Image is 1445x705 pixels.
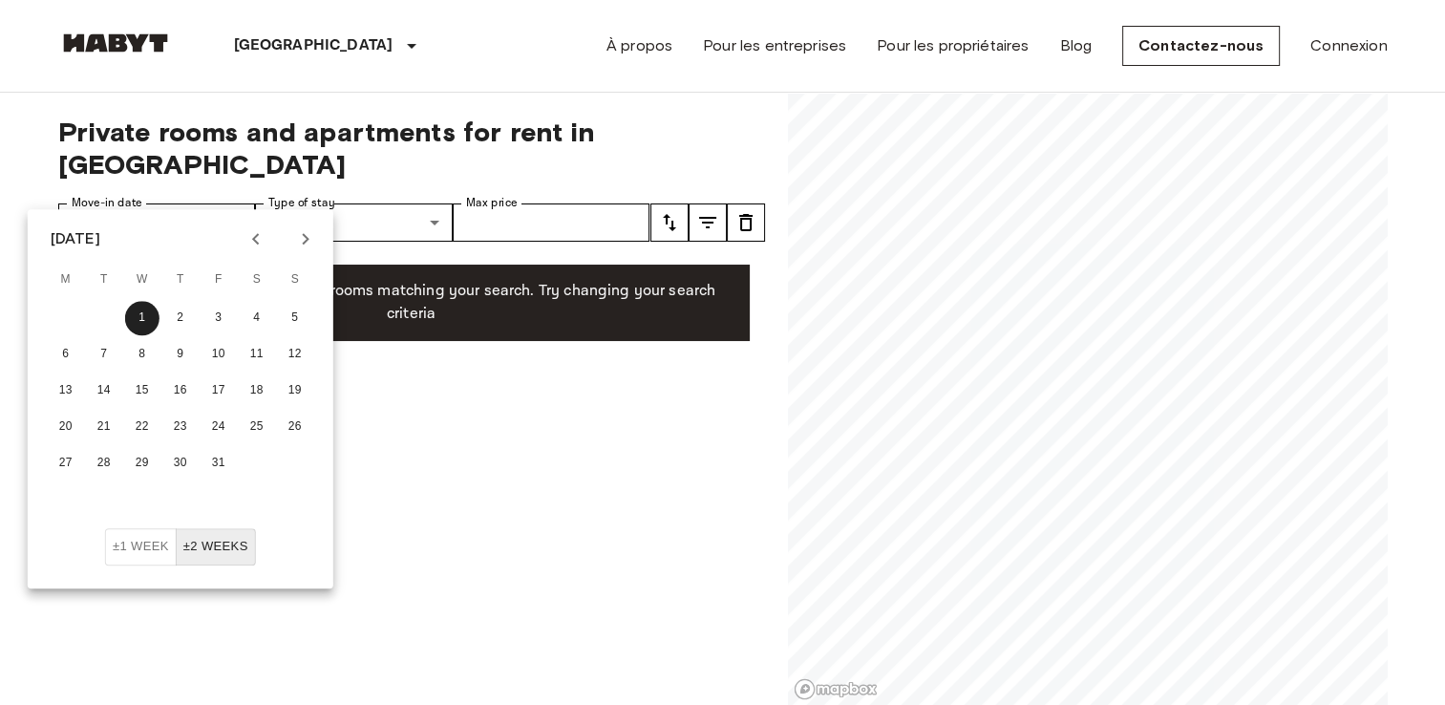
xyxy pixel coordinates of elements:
[650,203,689,242] button: tune
[1122,26,1280,66] a: Contactez-nous
[727,203,765,242] button: tune
[202,301,236,335] button: 3
[268,195,335,211] label: Type of stay
[125,446,159,481] button: 29
[49,374,83,408] button: 13
[163,337,198,372] button: 9
[105,528,177,566] button: ±1 week
[278,410,312,444] button: 26
[240,410,274,444] button: 25
[72,195,142,211] label: Move-in date
[202,261,236,299] span: Friday
[125,410,159,444] button: 22
[87,410,121,444] button: 21
[466,195,518,211] label: Max price
[289,223,322,255] button: Next month
[240,223,272,255] button: Previous month
[703,34,846,57] a: Pour les entreprises
[1059,34,1092,57] a: Blog
[278,301,312,335] button: 5
[87,261,121,299] span: Tuesday
[58,116,765,181] span: Private rooms and apartments for rent in [GEOGRAPHIC_DATA]
[689,203,727,242] button: tune
[176,528,256,566] button: ±2 weeks
[240,301,274,335] button: 4
[240,337,274,372] button: 11
[278,374,312,408] button: 19
[89,280,734,326] p: Unfortunately there are no free rooms matching your search. Try changing your search criteria
[51,227,100,250] div: [DATE]
[125,337,159,372] button: 8
[163,446,198,481] button: 30
[163,261,198,299] span: Thursday
[87,337,121,372] button: 7
[87,374,121,408] button: 14
[87,446,121,481] button: 28
[240,261,274,299] span: Saturday
[163,301,198,335] button: 2
[202,446,236,481] button: 31
[125,301,159,335] button: 1
[877,34,1029,57] a: Pour les propriétaires
[49,337,83,372] button: 6
[125,261,159,299] span: Wednesday
[278,261,312,299] span: Sunday
[278,337,312,372] button: 12
[794,678,878,700] a: Mapbox logo
[234,34,393,57] p: [GEOGRAPHIC_DATA]
[606,34,672,57] a: À propos
[163,374,198,408] button: 16
[49,261,83,299] span: Monday
[105,528,256,566] div: Move In Flexibility
[49,446,83,481] button: 27
[125,374,159,408] button: 15
[49,410,83,444] button: 20
[202,337,236,372] button: 10
[240,374,274,408] button: 18
[1310,34,1387,57] a: Connexion
[58,33,173,53] img: Habyt
[202,374,236,408] button: 17
[163,410,198,444] button: 23
[202,410,236,444] button: 24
